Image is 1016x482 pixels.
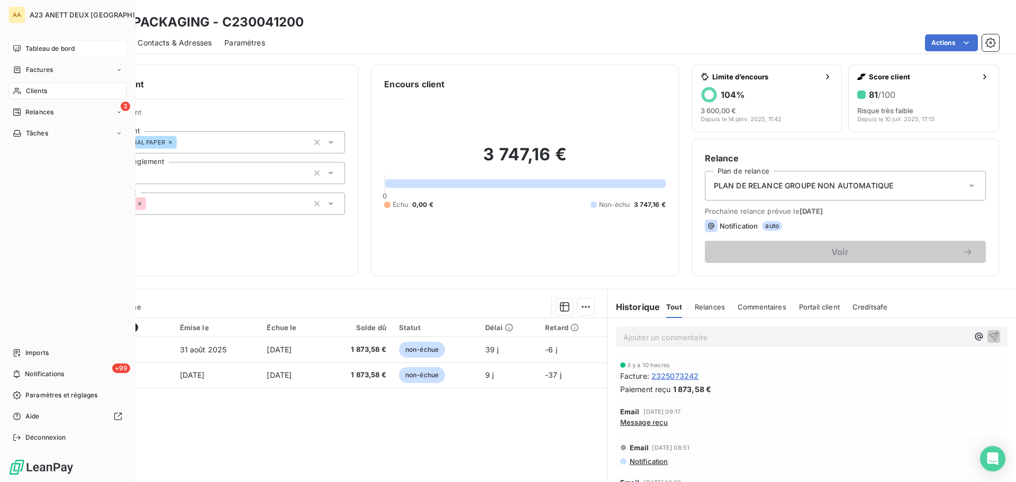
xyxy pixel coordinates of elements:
span: Imports [25,348,49,358]
span: [DATE] [800,207,823,215]
input: Ajouter une valeur [177,138,185,147]
span: 0,00 € [412,200,433,210]
span: 2325073242 [651,370,699,381]
span: 3 600,00 € [701,106,736,115]
span: 39 j [485,345,499,354]
div: Émise le [180,323,255,332]
span: Message reçu [620,418,668,426]
span: Tâches [26,129,48,138]
span: 1 873,58 € [329,344,386,355]
span: Creditsafe [852,303,888,311]
div: Retard [545,323,601,332]
span: -37 j [545,370,561,379]
div: AA [8,6,25,23]
span: 0 [383,192,387,200]
span: Paramètres et réglages [25,390,97,400]
div: Statut [399,323,473,332]
span: [DATE] 08:51 [652,444,690,451]
span: 3 747,16 € [634,200,666,210]
span: Paiement reçu [620,384,671,395]
span: 1 873,58 € [329,370,386,380]
img: Logo LeanPay [8,459,74,476]
span: 3 [121,102,130,111]
span: Email [630,443,649,452]
span: Notifications [25,369,64,379]
span: +99 [112,363,130,373]
span: Depuis le 10 juil. 2025, 17:13 [857,116,935,122]
span: non-échue [399,367,445,383]
span: il y a 10 heures [628,362,670,368]
span: Portail client [799,303,840,311]
span: Relances [25,107,53,117]
span: non-échue [399,342,445,358]
span: Commentaires [738,303,786,311]
span: Tout [666,303,682,311]
div: Solde dû [329,323,386,332]
button: Actions [925,34,978,51]
h3: PALM PACKAGING - C230041200 [93,13,304,32]
span: Clients [26,86,47,96]
h6: Informations client [64,78,345,90]
button: Score client81/100Risque très faibleDepuis le 10 juil. 2025, 17:13 [848,65,999,132]
span: Notification [720,222,758,230]
span: Notification [629,457,668,466]
span: Facture : [620,370,649,381]
span: Paramètres [224,38,265,48]
span: Voir [718,248,963,256]
span: /100 [878,89,895,100]
span: Factures [26,65,53,75]
div: Délai [485,323,533,332]
span: PLAN DE RELANCE GROUPE NON AUTOMATIQUE [714,180,894,191]
span: Non-échu [599,200,630,210]
span: 1 873,58 € [673,384,712,395]
span: Déconnexion [25,433,66,442]
button: Voir [705,241,986,263]
div: Échue le [267,323,316,332]
span: Échu [393,200,408,210]
h6: Relance [705,152,986,165]
span: Risque très faible [857,106,913,115]
input: Ajouter une valeur [146,199,155,208]
a: Aide [8,408,126,425]
h2: 3 747,16 € [384,144,665,176]
h6: Encours client [384,78,444,90]
button: Limite d’encours104%3 600,00 €Depuis le 14 janv. 2025, 11:42 [692,65,842,132]
span: Relances [695,303,725,311]
h6: 81 [869,89,895,100]
span: [DATE] 09:17 [643,408,681,415]
span: Score client [869,72,976,81]
span: -6 j [545,345,557,354]
span: A23 ANETT DEUX [GEOGRAPHIC_DATA] [30,11,164,19]
span: Email [620,407,640,416]
h6: Historique [607,301,660,313]
span: Limite d’encours [712,72,820,81]
span: [DATE] [267,370,292,379]
span: Contacts & Adresses [138,38,212,48]
span: auto [762,221,782,231]
span: 31 août 2025 [180,345,227,354]
span: Propriétés Client [85,108,345,123]
span: Aide [25,412,40,421]
span: [DATE] [267,345,292,354]
span: Tableau de bord [25,44,75,53]
h6: 104 % [721,89,745,100]
span: [DATE] [180,370,205,379]
span: Prochaine relance prévue le [705,207,986,215]
span: 9 j [485,370,494,379]
div: Open Intercom Messenger [980,446,1005,471]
